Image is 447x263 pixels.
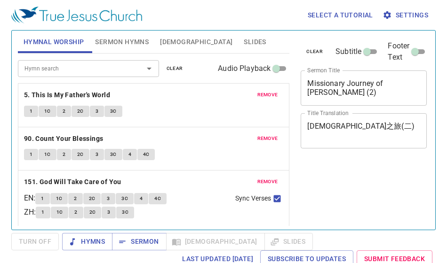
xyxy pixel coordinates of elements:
button: 2C [83,193,101,204]
span: Sync Verses [235,193,271,203]
span: 4 [128,150,131,159]
button: 5. This Is My Father's World [24,89,112,101]
span: Slides [244,36,266,48]
span: 3C [110,107,117,116]
span: Settings [384,9,428,21]
p: ZH : [24,207,36,218]
button: clear [301,46,328,57]
span: Select a tutorial [308,9,373,21]
button: 3 [90,106,104,117]
span: 3 [96,150,98,159]
button: remove [252,89,284,101]
button: 1C [39,106,56,117]
b: 151. God Will Take Care of You [24,176,121,188]
span: 2 [63,150,65,159]
span: clear [167,64,183,73]
button: 3 [101,193,115,204]
span: 3C [121,194,128,203]
button: 2 [57,149,71,160]
p: EN : [24,193,35,204]
span: 2C [89,194,96,203]
span: 3C [122,208,128,217]
span: 2C [77,107,84,116]
button: 1C [50,193,68,204]
button: 151. God Will Take Care of You [24,176,123,188]
button: Open [143,62,156,75]
span: 4C [143,150,150,159]
span: 1C [56,208,63,217]
span: 3 [96,107,98,116]
span: remove [257,91,278,99]
button: 2 [68,193,82,204]
span: 4C [154,194,161,203]
img: True Jesus Church [11,7,142,23]
span: remove [257,178,278,186]
button: 3C [104,149,122,160]
span: Footer Text [388,40,409,63]
span: 4 [140,194,143,203]
span: 3 [107,208,110,217]
button: 90. Count Your Blessings [24,133,105,145]
button: 3 [102,207,116,218]
span: 1 [41,208,44,217]
span: clear [306,47,323,56]
button: remove [252,133,284,144]
span: 1 [30,150,32,159]
span: 2C [89,208,96,217]
span: Sermon [120,236,159,248]
span: [DEMOGRAPHIC_DATA] [160,36,232,48]
button: 3C [116,207,134,218]
button: clear [161,63,189,74]
span: remove [257,134,278,143]
button: 1 [36,207,50,218]
span: 2 [63,107,65,116]
span: Sermon Hymns [95,36,149,48]
button: 2 [69,207,83,218]
button: 1C [39,149,56,160]
button: 3 [90,149,104,160]
span: Audio Playback [218,63,271,74]
span: 2 [74,208,77,217]
span: Hymns [70,236,105,248]
button: 4 [134,193,148,204]
button: 2 [57,106,71,117]
span: 3C [110,150,117,159]
button: 2C [72,106,89,117]
span: 2 [74,194,77,203]
button: 1 [24,106,38,117]
span: 1C [44,107,51,116]
button: remove [252,176,284,187]
button: Sermon [112,233,166,250]
button: Select a tutorial [304,7,377,24]
span: 1C [56,194,63,203]
button: 4C [137,149,155,160]
textarea: Missionary Journey of [PERSON_NAME] (2) [307,79,420,97]
b: 5. This Is My Father's World [24,89,110,101]
span: 1C [44,150,51,159]
button: 3C [116,193,134,204]
iframe: from-child [297,158,403,237]
textarea: [DEMOGRAPHIC_DATA]之旅(二) [307,122,420,139]
button: 2C [84,207,102,218]
span: Subtitle [335,46,361,57]
button: Settings [381,7,432,24]
button: 4C [149,193,167,204]
span: 2C [77,150,84,159]
span: 1 [41,194,44,203]
button: 3C [104,106,122,117]
span: Hymnal Worship [24,36,84,48]
button: 1 [35,193,49,204]
button: Hymns [62,233,112,250]
button: 1 [24,149,38,160]
span: 1 [30,107,32,116]
b: 90. Count Your Blessings [24,133,104,145]
span: 3 [107,194,110,203]
button: 2C [72,149,89,160]
button: 4 [123,149,137,160]
button: 1C [51,207,69,218]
